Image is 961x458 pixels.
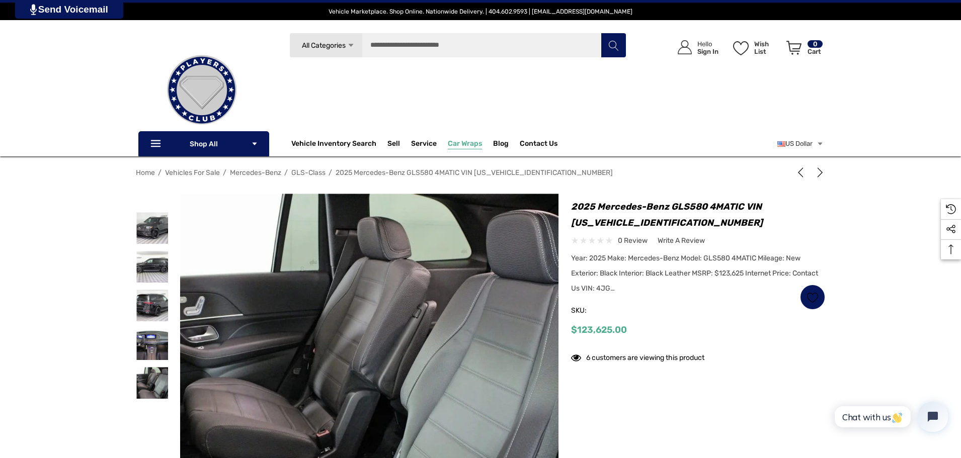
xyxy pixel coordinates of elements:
[411,139,437,150] a: Service
[658,236,705,245] span: Write a Review
[800,285,825,310] a: Wish List
[571,348,704,364] div: 6 customers are viewing this product
[571,304,621,318] span: SKU:
[387,139,400,150] span: Sell
[151,40,252,140] img: Players Club | Cars For Sale
[571,324,627,335] span: $123,625.00
[136,328,168,360] img: For Sale 2025 Mercedes-Benz GLS580 4MATIC VIN 4JGFF8FE0SB373486
[941,244,961,254] svg: Top
[824,393,956,440] iframe: Tidio Chat
[301,41,345,50] span: All Categories
[678,40,692,54] svg: Icon User Account
[149,138,165,150] svg: Icon Line
[347,42,355,49] svg: Icon Arrow Down
[136,290,168,321] img: For Sale 2025 Mercedes-Benz GLS580 4MATIC VIN 4JGFF8FE0SB373486
[807,292,819,303] svg: Wish List
[786,41,802,55] svg: Review Your Cart
[571,199,825,231] h1: 2025 Mercedes-Benz GLS580 4MATIC VIN [US_VEHICLE_IDENTIFICATION_NUMBER]
[448,134,493,154] a: Car Wraps
[658,234,705,247] a: Write a Review
[666,30,724,65] a: Sign in
[30,4,37,15] img: PjwhLS0gR2VuZXJhdG9yOiBHcmF2aXQuaW8gLS0+PHN2ZyB4bWxucz0iaHR0cDovL3d3dy53My5vcmcvMjAwMC9zdmciIHhtb...
[571,254,818,293] span: Year: 2025 Make: Mercedes-Benz Model: GLS580 4MATIC Mileage: New Exterior: Black Interior: Black ...
[291,139,376,150] a: Vehicle Inventory Search
[291,168,326,177] a: GLS-Class
[387,134,411,154] a: Sell
[697,40,718,48] p: Hello
[448,139,482,150] span: Car Wraps
[136,251,168,283] img: For Sale 2025 Mercedes-Benz GLS580 4MATIC VIN 4JGFF8FE0SB373486
[336,168,613,177] a: 2025 Mercedes-Benz GLS580 4MATIC VIN [US_VEHICLE_IDENTIFICATION_NUMBER]
[493,139,509,150] a: Blog
[520,139,557,150] a: Contact Us
[136,164,825,181] nav: Breadcrumb
[808,48,823,55] p: Cart
[136,212,168,244] img: For Sale 2025 Mercedes-Benz GLS580 4MATIC VIN 4JGFF8FE0SB373486
[289,33,362,58] a: All Categories Icon Arrow Down Icon Arrow Up
[697,48,718,55] p: Sign In
[946,224,956,234] svg: Social Media
[138,131,269,156] p: Shop All
[230,168,281,177] a: Mercedes-Benz
[165,168,220,177] a: Vehicles For Sale
[811,167,825,177] a: Next
[782,30,824,69] a: Cart with 0 items
[601,33,626,58] button: Search
[777,134,824,154] a: USD
[733,41,749,55] svg: Wish List
[808,40,823,48] p: 0
[795,167,810,177] a: Previous
[136,367,168,399] img: For Sale 2025 Mercedes-Benz GLS580 4MATIC VIN 4JGFF8FE0SB373486
[729,30,782,65] a: Wish List Wish List
[251,140,258,147] svg: Icon Arrow Down
[946,204,956,214] svg: Recently Viewed
[136,168,155,177] a: Home
[329,8,632,15] span: Vehicle Marketplace. Shop Online. Nationwide Delivery. | 404.602.9593 | [EMAIL_ADDRESS][DOMAIN_NAME]
[754,40,781,55] p: Wish List
[618,234,648,247] span: 0 review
